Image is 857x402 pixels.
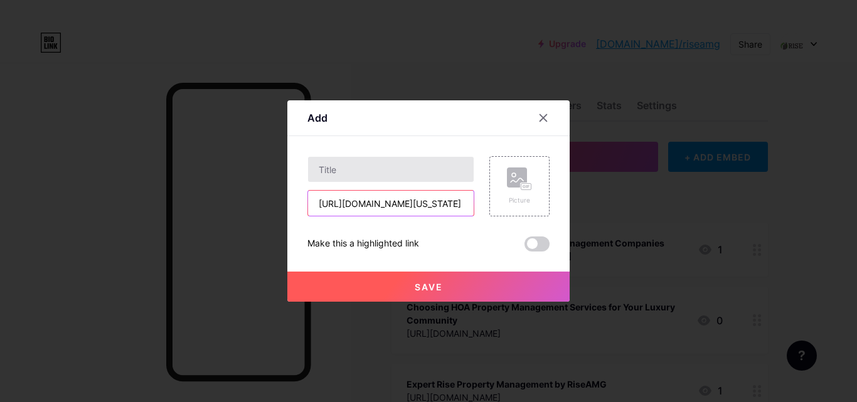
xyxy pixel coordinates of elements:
div: Make this a highlighted link [307,236,419,251]
div: Add [307,110,327,125]
div: Picture [507,196,532,205]
span: Save [415,282,443,292]
button: Save [287,272,570,302]
input: URL [308,191,474,216]
input: Title [308,157,474,182]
